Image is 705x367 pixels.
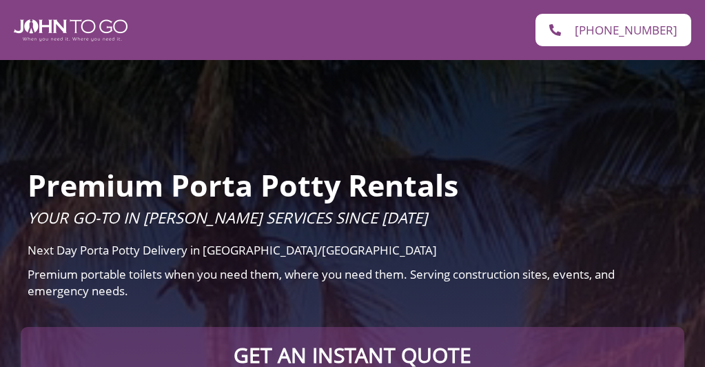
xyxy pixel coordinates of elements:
[28,207,427,228] span: Your Go-To in [PERSON_NAME] Services Since [DATE]
[28,170,677,200] h2: Premium Porta Potty Rentals
[28,242,437,258] span: Next Day Porta Potty Delivery in [GEOGRAPHIC_DATA]/[GEOGRAPHIC_DATA]
[28,266,615,299] span: Premium portable toilets when you need them, where you need them. Serving construction sites, eve...
[14,19,127,41] img: John To Go
[535,14,691,46] a: [PHONE_NUMBER]
[575,24,677,36] span: [PHONE_NUMBER]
